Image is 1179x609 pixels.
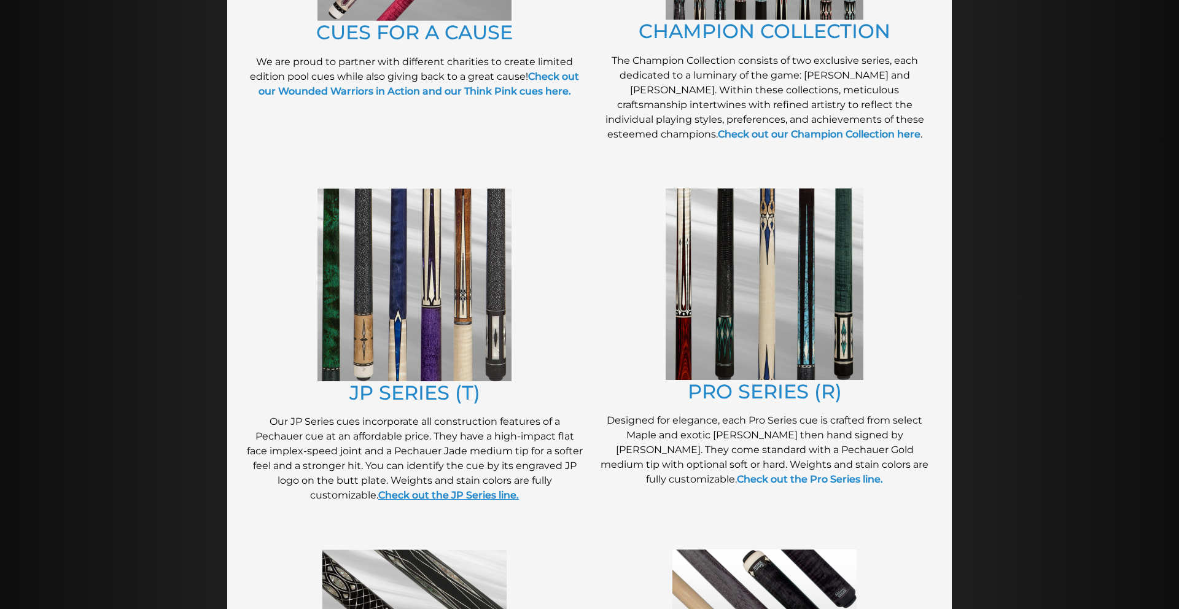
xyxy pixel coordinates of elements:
a: JP SERIES (T) [349,381,480,405]
p: We are proud to partner with different charities to create limited edition pool cues while also g... [246,55,583,99]
p: The Champion Collection consists of two exclusive series, each dedicated to a luminary of the gam... [596,53,933,142]
p: Our JP Series cues incorporate all construction features of a Pechauer cue at an affordable price... [246,414,583,503]
a: Check out the JP Series line. [378,489,519,501]
a: CHAMPION COLLECTION [639,19,890,43]
a: Check out the Pro Series line. [737,473,883,485]
a: Check out our Wounded Warriors in Action and our Think Pink cues here. [259,71,580,97]
a: CUES FOR A CAUSE [316,20,513,44]
a: Check out our Champion Collection here [718,128,920,140]
p: Designed for elegance, each Pro Series cue is crafted from select Maple and exotic [PERSON_NAME] ... [596,413,933,487]
a: PRO SERIES (R) [688,379,842,403]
